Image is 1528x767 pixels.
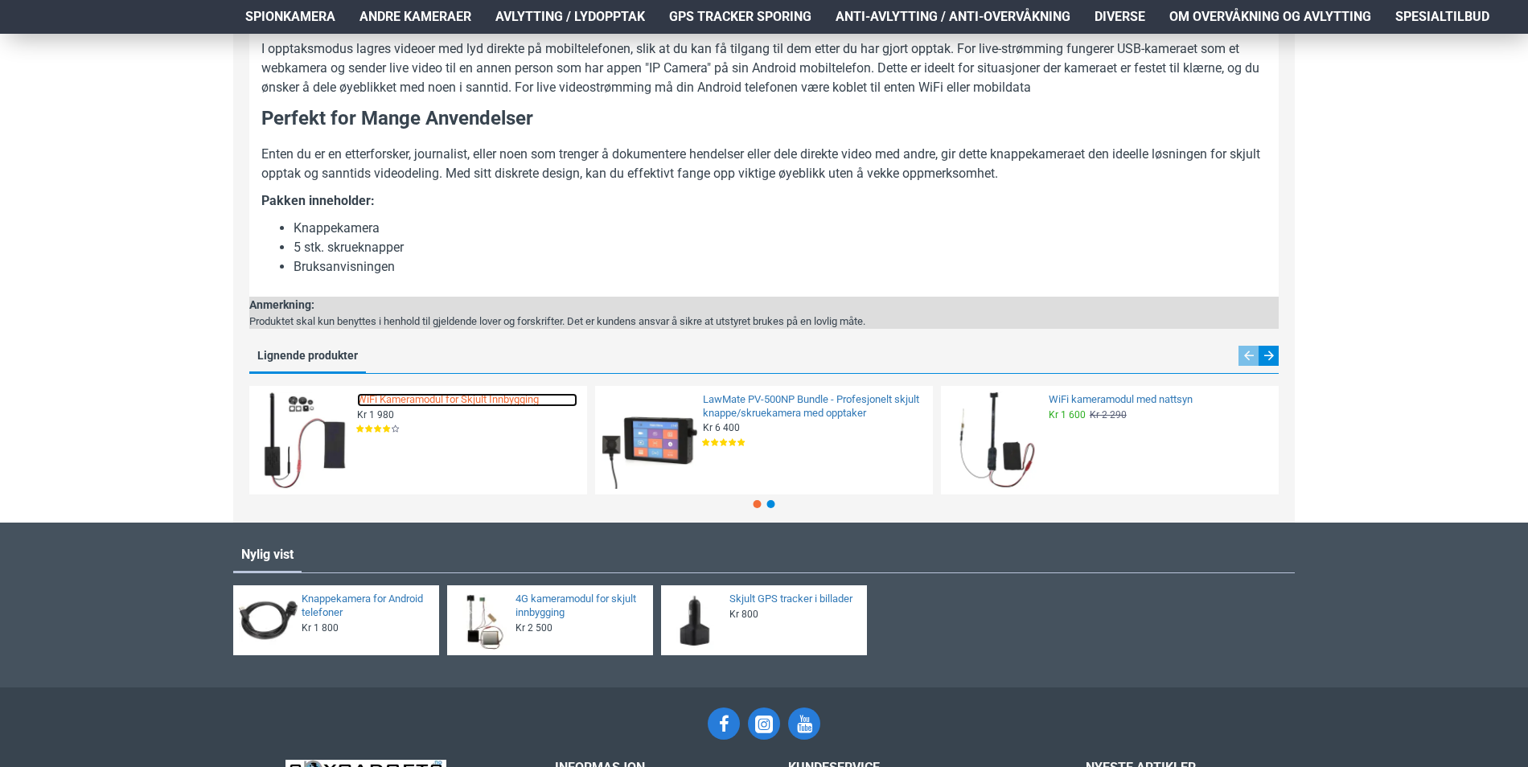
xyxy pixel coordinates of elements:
[239,591,298,650] img: Knappekamera for Android telefoner
[294,238,1267,257] li: 5 stk. skrueknapper
[359,7,471,27] span: Andre kameraer
[601,392,699,490] img: LawMate PV-500NP Bundle - Profesjonelt skjult knappe/skruekamera med opptaker
[357,408,394,421] span: Kr 1 980
[729,608,758,621] span: Kr 800
[357,393,577,407] a: WiFi Kameramodul for Skjult Innbygging
[294,219,1267,238] li: Knappekamera
[515,621,552,634] span: Kr 2 500
[515,593,643,620] a: 4G kameramodul for skjult innbygging
[302,621,339,634] span: Kr 1 800
[261,193,375,208] b: Pakken inneholder:
[249,297,865,314] div: Anmerkning:
[261,145,1267,183] p: Enten du er en etterforsker, journalist, eller noen som trenger å dokumentere hendelser eller del...
[1169,7,1371,27] span: Om overvåkning og avlytting
[453,591,511,650] img: 4G kameramodul for skjult innbygging
[703,393,923,420] a: LawMate PV-500NP Bundle - Profesjonelt skjult knappe/skruekamera med opptaker
[1259,346,1279,366] div: Next slide
[1238,346,1259,366] div: Previous slide
[245,7,335,27] span: Spionkamera
[233,539,302,571] a: Nylig vist
[255,392,353,490] img: WiFi Kameramodul for Skjult Innbygging
[729,593,857,606] a: Skjult GPS tracker i billader
[294,257,1267,277] li: Bruksanvisningen
[1049,408,1086,421] span: Kr 1 600
[1395,7,1489,27] span: Spesialtilbud
[249,345,366,371] a: Lignende produkter
[667,591,725,650] img: Skjult GPS tracker i billader
[249,314,865,330] div: Produktet skal kun benyttes i henhold til gjeldende lover og forskrifter. Det er kundens ansvar å...
[754,500,762,508] span: Go to slide 1
[703,421,740,434] span: Kr 6 400
[1095,7,1145,27] span: Diverse
[302,593,429,620] a: Knappekamera for Android telefoner
[836,7,1070,27] span: Anti-avlytting / Anti-overvåkning
[495,7,645,27] span: Avlytting / Lydopptak
[767,500,775,508] span: Go to slide 2
[261,105,1267,133] h3: Perfekt for Mange Anvendelser
[261,39,1267,97] p: I opptaksmodus lagres videoer med lyd direkte på mobiltelefonen, slik at du kan få tilgang til de...
[1049,393,1269,407] a: WiFi kameramodul med nattsyn
[947,392,1045,490] img: WiFi kameramodul med nattsyn
[669,7,811,27] span: GPS Tracker Sporing
[1090,408,1127,421] span: Kr 2 290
